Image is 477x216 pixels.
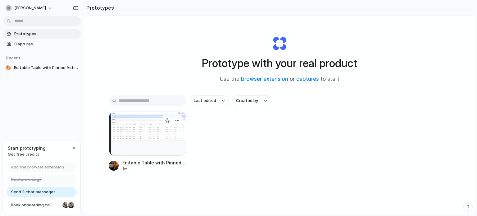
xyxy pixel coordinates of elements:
[8,145,46,151] span: Start prototyping
[236,98,258,104] span: Created by
[84,4,114,11] h2: Prototypes
[296,76,319,82] a: captures
[3,3,56,13] button: [PERSON_NAME]
[8,151,46,158] span: Get free credits
[14,65,78,71] span: Editable Table with Pinned Action Column
[3,63,81,72] a: 🎨Editable Table with Pinned Action Column
[3,39,81,49] a: Captures
[3,29,81,39] a: Prototypes
[67,201,75,209] div: Christian Iacullo
[6,55,20,60] span: Recent
[11,189,56,195] span: Send 3 chat messages
[14,31,78,37] span: Prototypes
[194,98,216,104] span: Last edited
[202,55,357,71] h1: Prototype with your real product
[122,159,186,166] span: Editable Table with Pinned Action Column
[14,41,78,47] span: Captures
[109,112,186,172] a: Editable Table with Pinned Action ColumnEditable Table with Pinned Action Column1w
[190,95,229,106] button: Last edited
[14,5,46,11] span: [PERSON_NAME]
[232,95,271,106] button: Created by
[7,200,77,210] a: Book onboarding call
[241,76,288,82] a: browser extension
[220,75,339,83] span: Use the or to start
[11,177,42,183] span: Capture a page
[11,202,60,208] span: Book onboarding call
[11,164,64,170] span: Add the browser extension
[122,166,186,172] div: 1w
[6,65,11,71] div: 🎨
[62,201,69,209] div: Nicole Kubica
